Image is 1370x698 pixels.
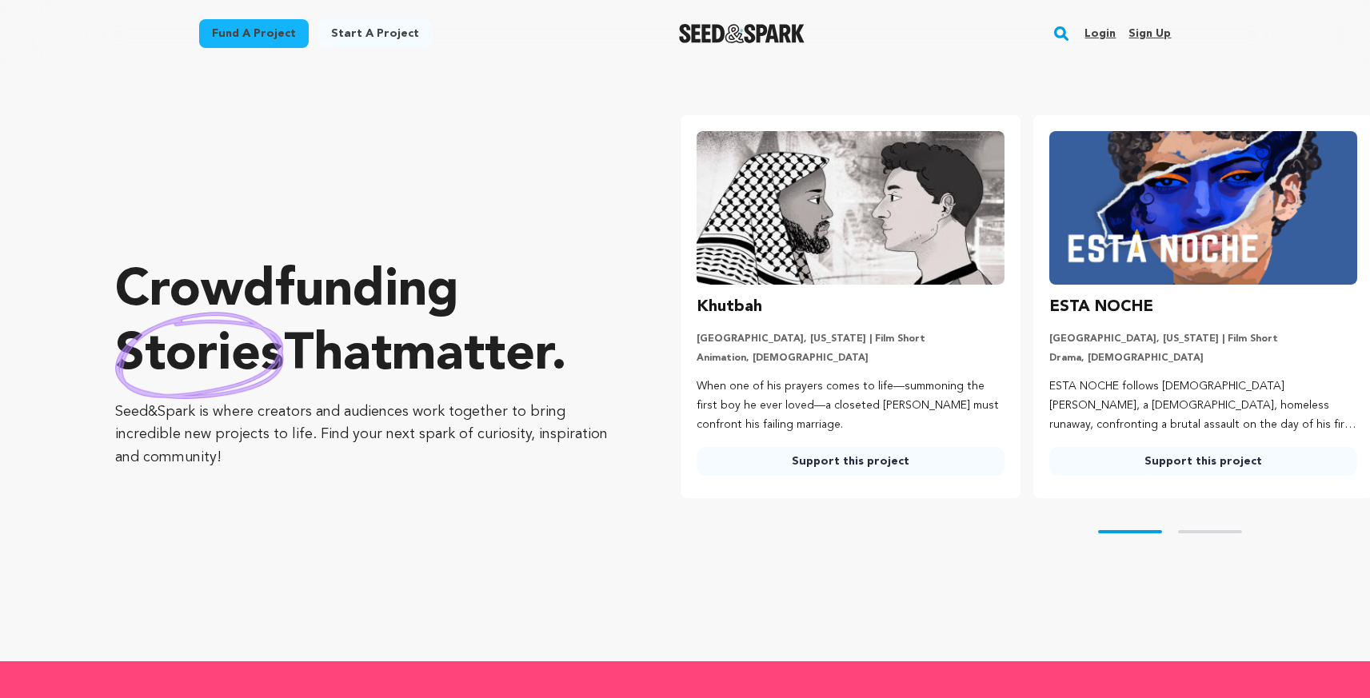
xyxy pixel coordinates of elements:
a: Seed&Spark Homepage [679,24,805,43]
a: Login [1084,21,1116,46]
p: When one of his prayers comes to life—summoning the first boy he ever loved—a closeted [PERSON_NA... [697,377,1005,434]
img: Khutbah image [697,131,1005,285]
img: Seed&Spark Logo Dark Mode [679,24,805,43]
a: Support this project [697,447,1005,476]
p: [GEOGRAPHIC_DATA], [US_STATE] | Film Short [1049,333,1357,345]
h3: ESTA NOCHE [1049,294,1153,320]
a: Start a project [318,19,432,48]
p: [GEOGRAPHIC_DATA], [US_STATE] | Film Short [697,333,1005,345]
img: hand sketched image [115,312,284,399]
a: Sign up [1128,21,1171,46]
h3: Khutbah [697,294,762,320]
p: ESTA NOCHE follows [DEMOGRAPHIC_DATA] [PERSON_NAME], a [DEMOGRAPHIC_DATA], homeless runaway, conf... [1049,377,1357,434]
span: matter [392,330,551,381]
p: Crowdfunding that . [115,260,617,388]
a: Support this project [1049,447,1357,476]
p: Drama, [DEMOGRAPHIC_DATA] [1049,352,1357,365]
p: Animation, [DEMOGRAPHIC_DATA] [697,352,1005,365]
a: Fund a project [199,19,309,48]
img: ESTA NOCHE image [1049,131,1357,285]
p: Seed&Spark is where creators and audiences work together to bring incredible new projects to life... [115,401,617,469]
